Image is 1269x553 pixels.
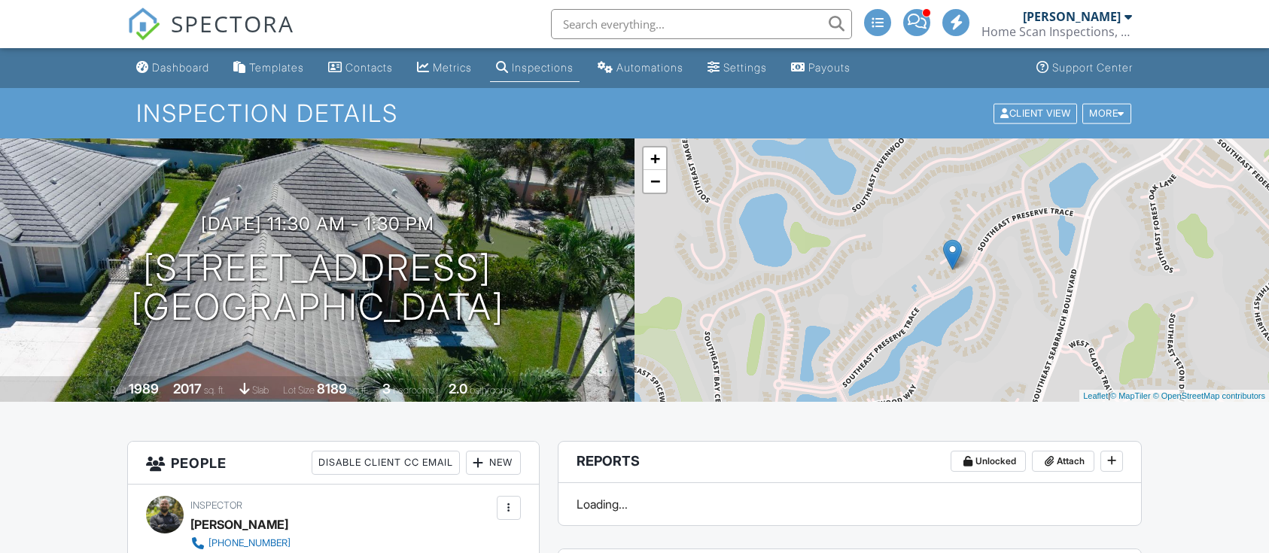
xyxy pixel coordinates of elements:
a: © OpenStreetMap contributors [1153,391,1265,400]
div: [PERSON_NAME] [190,513,288,536]
div: 3 [382,381,391,397]
a: Templates [227,54,310,82]
h3: People [128,442,539,485]
a: Zoom out [644,170,666,193]
a: Contacts [322,54,399,82]
h3: [DATE] 11:30 am - 1:30 pm [201,214,434,234]
div: New [466,451,521,475]
img: The Best Home Inspection Software - Spectora [127,8,160,41]
a: Support Center [1030,54,1139,82]
a: Leaflet [1083,391,1108,400]
span: SPECTORA [171,8,294,39]
span: Lot Size [283,384,315,396]
div: Payouts [808,61,851,74]
div: 8189 [317,381,347,397]
span: bathrooms [470,384,513,396]
div: More [1082,103,1131,123]
a: Client View [992,107,1081,118]
span: Inspector [190,500,242,511]
div: 2.0 [449,381,467,397]
a: Automations (Advanced) [592,54,689,82]
div: Home Scan Inspections, LLC [981,24,1132,39]
a: Inspections [490,54,580,82]
div: Inspections [512,61,574,74]
a: © MapTiler [1110,391,1151,400]
h1: [STREET_ADDRESS] [GEOGRAPHIC_DATA] [131,248,504,328]
div: Dashboard [152,61,209,74]
div: | [1079,390,1269,403]
div: Client View [994,103,1077,123]
div: Metrics [433,61,472,74]
a: Metrics [411,54,478,82]
div: Templates [249,61,304,74]
div: 2017 [173,381,202,397]
a: Zoom in [644,147,666,170]
div: Support Center [1052,61,1133,74]
div: Disable Client CC Email [312,451,460,475]
span: sq. ft. [204,384,225,396]
a: Dashboard [130,54,215,82]
a: Settings [701,54,773,82]
div: [PHONE_NUMBER] [208,537,291,549]
span: bedrooms [393,384,434,396]
div: Automations [616,61,683,74]
span: sq.ft. [349,384,368,396]
span: slab [252,384,269,396]
a: SPECTORA [127,20,294,52]
div: Contacts [345,61,393,74]
input: Search everything... [551,9,852,39]
h1: Inspection Details [136,100,1132,126]
a: [PHONE_NUMBER] [190,536,364,551]
div: Settings [723,61,767,74]
span: Built [110,384,126,396]
div: 1989 [129,381,159,397]
div: [PERSON_NAME] [1023,9,1121,24]
a: Payouts [785,54,857,82]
